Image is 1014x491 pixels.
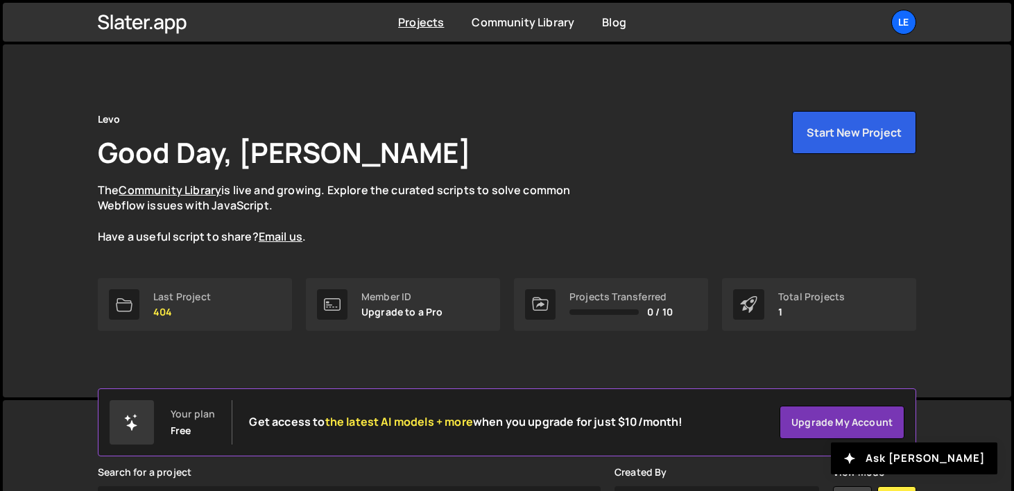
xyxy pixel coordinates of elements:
[153,307,211,318] p: 404
[831,442,997,474] button: Ask [PERSON_NAME]
[361,291,443,302] div: Member ID
[259,229,302,244] a: Email us
[398,15,444,30] a: Projects
[98,111,121,128] div: Levo
[569,291,673,302] div: Projects Transferred
[891,10,916,35] a: Le
[792,111,916,154] button: Start New Project
[361,307,443,318] p: Upgrade to a Pro
[171,408,215,420] div: Your plan
[615,467,667,478] label: Created By
[647,307,673,318] span: 0 / 10
[98,182,597,245] p: The is live and growing. Explore the curated scripts to solve common Webflow issues with JavaScri...
[780,406,904,439] a: Upgrade my account
[119,182,221,198] a: Community Library
[171,425,191,436] div: Free
[833,467,884,478] label: View Mode
[325,414,473,429] span: the latest AI models + more
[153,291,211,302] div: Last Project
[98,278,292,331] a: Last Project 404
[472,15,574,30] a: Community Library
[778,307,845,318] p: 1
[778,291,845,302] div: Total Projects
[249,415,682,429] h2: Get access to when you upgrade for just $10/month!
[98,467,191,478] label: Search for a project
[98,133,471,171] h1: Good Day, [PERSON_NAME]
[602,15,626,30] a: Blog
